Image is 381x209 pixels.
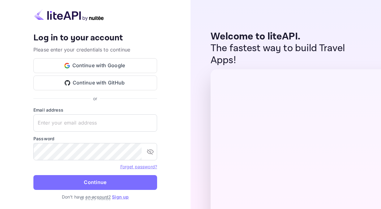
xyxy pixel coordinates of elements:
[112,194,129,199] a: Sign up
[33,175,157,190] button: Continue
[33,46,157,53] p: Please enter your credentials to continue
[33,107,157,113] label: Email address
[33,114,157,132] input: Enter your email address
[80,195,111,202] p: © 2025 Nuitee
[93,95,97,102] p: or
[33,9,105,21] img: liteapi
[33,194,157,200] p: Don't have an account?
[33,76,157,90] button: Continue with GitHub
[33,58,157,73] button: Continue with Google
[144,145,156,158] button: toggle password visibility
[211,43,369,66] p: The fastest way to build Travel Apps!
[33,135,157,142] label: Password
[211,31,369,43] p: Welcome to liteAPI.
[120,164,157,169] a: Forget password?
[33,33,157,43] h4: Log in to your account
